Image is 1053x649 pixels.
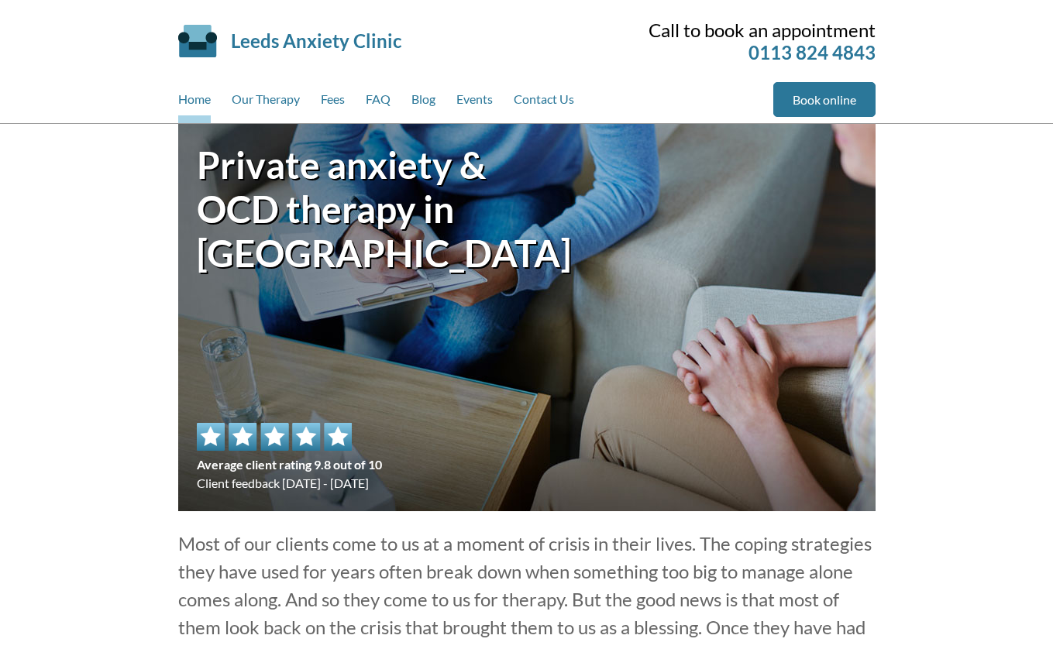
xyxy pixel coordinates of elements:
a: Blog [411,82,435,123]
a: Contact Us [514,82,574,123]
a: Our Therapy [232,82,300,123]
span: Average client rating 9.8 out of 10 [197,455,382,474]
a: FAQ [366,82,391,123]
a: Home [178,82,211,123]
a: 0113 824 4843 [748,41,876,64]
div: Client feedback [DATE] - [DATE] [197,423,382,493]
a: Book online [773,82,876,117]
img: 5 star rating [197,423,352,451]
a: Leeds Anxiety Clinic [231,29,401,52]
a: Fees [321,82,345,123]
a: Events [456,82,493,123]
h1: Private anxiety & OCD therapy in [GEOGRAPHIC_DATA] [197,143,527,275]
